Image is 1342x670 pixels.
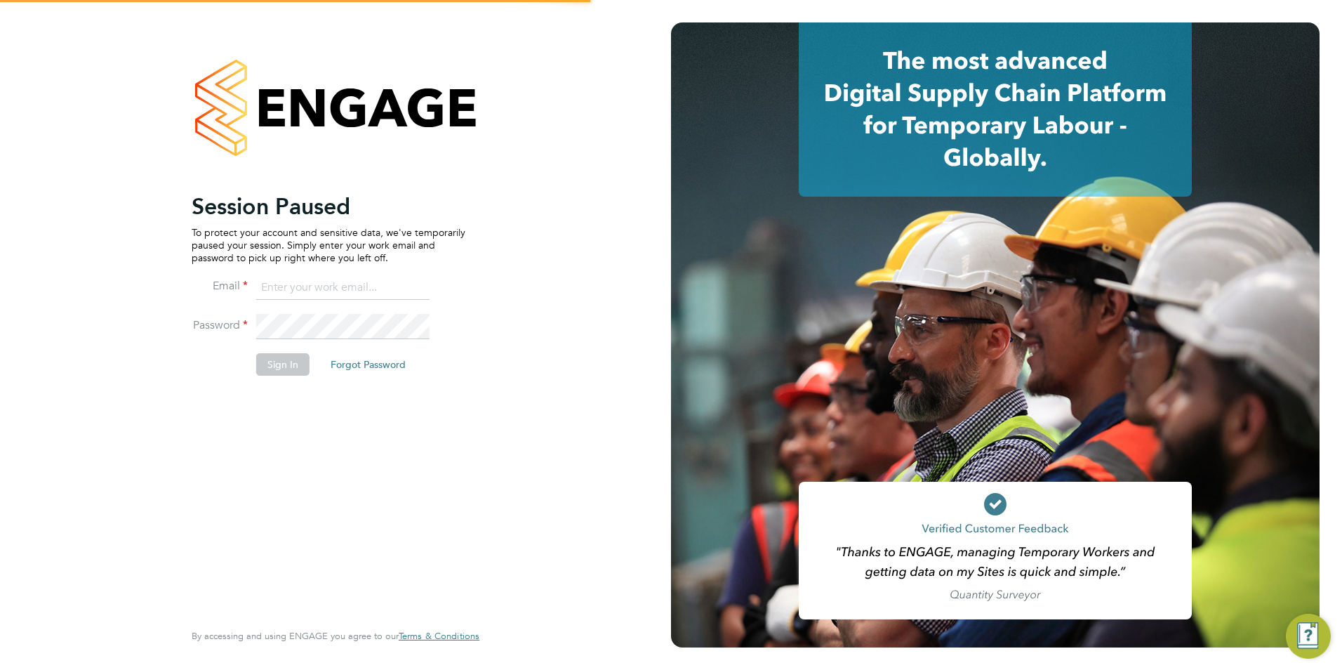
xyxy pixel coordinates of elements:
a: Terms & Conditions [399,631,479,642]
button: Engage Resource Center [1286,614,1331,659]
span: Terms & Conditions [399,630,479,642]
h2: Session Paused [192,192,465,221]
label: Email [192,279,248,294]
p: To protect your account and sensitive data, we've temporarily paused your session. Simply enter y... [192,226,465,265]
span: By accessing and using ENGAGE you agree to our [192,630,479,642]
input: Enter your work email... [256,275,430,301]
button: Forgot Password [319,353,417,376]
button: Sign In [256,353,310,376]
label: Password [192,318,248,333]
